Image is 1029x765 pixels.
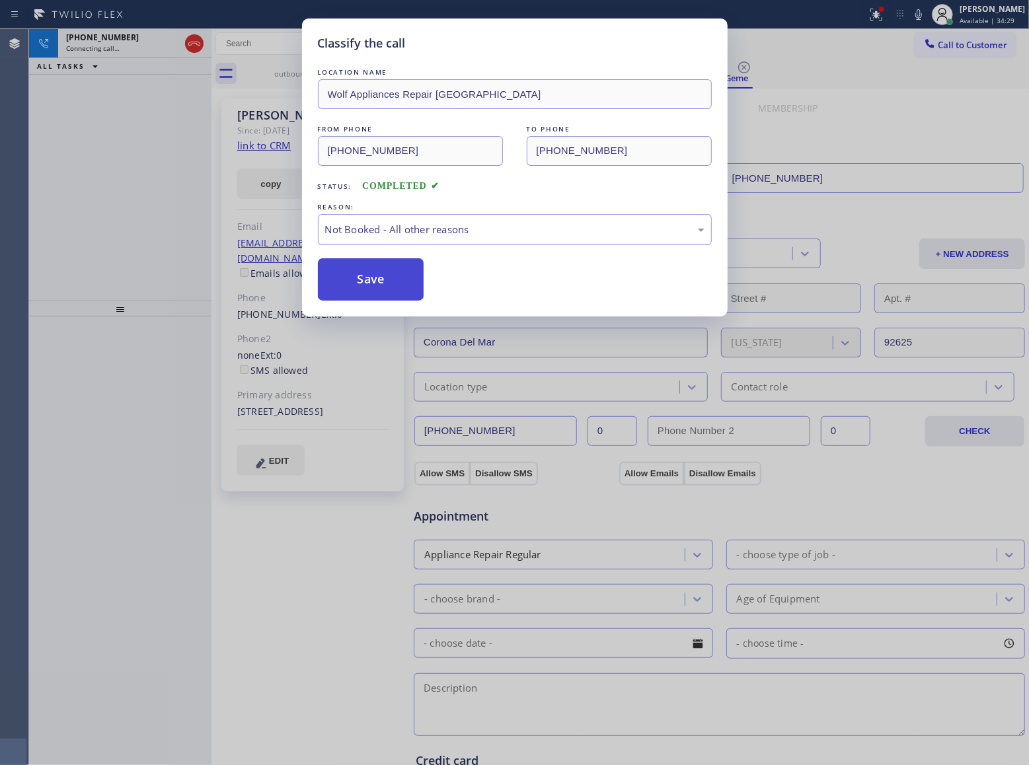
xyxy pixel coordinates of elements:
input: To phone [527,136,712,166]
input: From phone [318,136,503,166]
span: Status: [318,182,352,191]
div: REASON: [318,200,712,214]
div: FROM PHONE [318,122,503,136]
div: Not Booked - All other reasons [325,222,705,237]
h5: Classify the call [318,34,406,52]
span: COMPLETED [362,181,439,191]
button: Save [318,258,424,301]
div: TO PHONE [527,122,712,136]
div: LOCATION NAME [318,65,712,79]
